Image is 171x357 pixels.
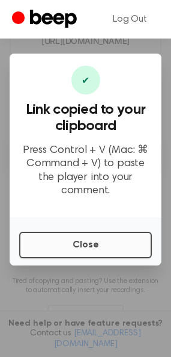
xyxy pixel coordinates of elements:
a: Beep [12,8,80,31]
p: Press Control + V (Mac: ⌘ Command + V) to paste the player into your comment. [19,144,152,198]
a: Log Out [101,5,159,34]
div: ✔ [71,66,100,95]
h3: Link copied to your clipboard [19,102,152,134]
button: Close [19,232,152,258]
